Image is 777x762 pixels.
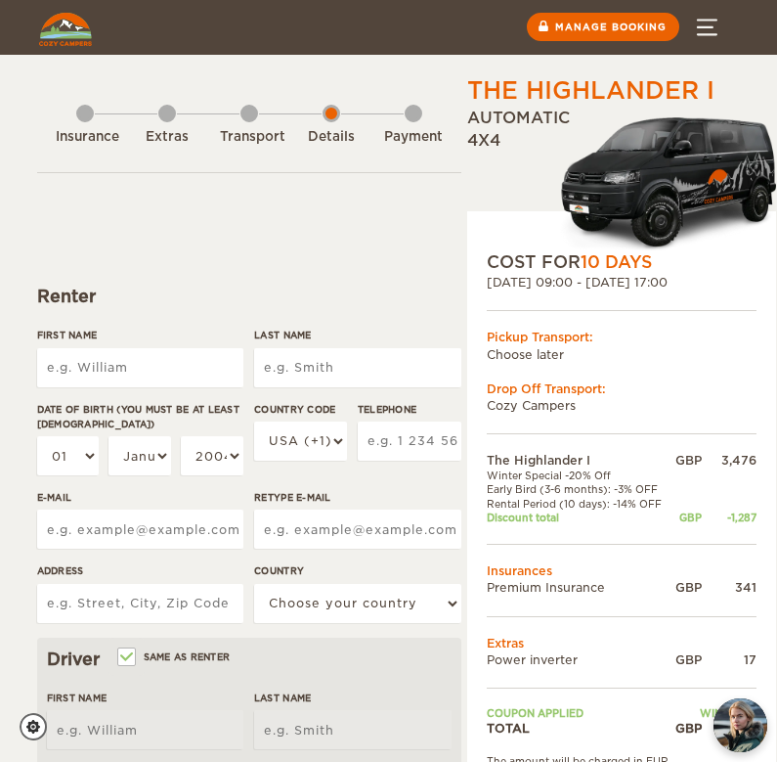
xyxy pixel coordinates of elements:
label: E-mail [37,490,243,505]
label: Retype E-mail [254,490,460,505]
label: Country Code [254,402,347,417]
div: Insurance [56,128,114,147]
div: Automatic 4x4 [467,108,776,250]
div: 341 [702,579,756,596]
td: Early Bird (3-6 months): -3% OFF [487,482,671,496]
label: Telephone [358,402,461,417]
input: e.g. Smith [254,710,452,749]
input: e.g. example@example.com [254,510,460,549]
button: chat-button [713,698,767,752]
label: Date of birth (You must be at least [DEMOGRAPHIC_DATA]) [37,402,243,432]
div: Transport [220,128,279,147]
input: e.g. Street, City, Zip Code [37,584,243,623]
td: Discount total [487,511,671,524]
label: Country [254,563,460,578]
td: TOTAL [487,720,671,737]
div: GBP [670,452,701,469]
input: Same as renter [119,652,132,665]
div: Renter [37,285,461,308]
input: e.g. William [47,710,244,749]
label: First Name [47,691,244,705]
td: Winter Special -20% Off [487,469,671,482]
div: Drop Off Transport: [487,381,756,397]
img: Cozy Campers [39,13,92,46]
label: Last Name [254,691,452,705]
div: 2,548 [702,720,756,737]
td: Rental Period (10 days): -14% OFF [487,497,671,511]
td: Coupon applied [487,706,671,720]
td: Extras [487,635,756,651]
input: e.g. example@example.com [37,510,243,549]
input: e.g. Smith [254,348,460,387]
input: e.g. 1 234 567 890 [358,422,461,461]
td: WINTER25 [670,706,755,720]
td: Insurances [487,562,756,579]
a: Manage booking [527,13,679,41]
td: Power inverter [487,651,671,668]
input: e.g. William [37,348,243,387]
div: Pickup Transport: [487,329,756,345]
div: The Highlander I [467,74,714,108]
td: The Highlander I [487,452,671,469]
label: Last Name [254,328,460,342]
div: Driver [47,648,452,671]
div: GBP [670,651,701,668]
div: Extras [138,128,196,147]
div: GBP [670,579,701,596]
div: 3,476 [702,452,756,469]
div: GBP [670,511,701,524]
td: Cozy Campers [487,397,756,414]
label: First Name [37,328,243,342]
div: GBP [670,720,701,737]
td: Premium Insurance [487,579,671,596]
div: -1,287 [702,511,756,524]
div: [DATE] 09:00 - [DATE] 17:00 [487,274,756,291]
div: Details [302,128,361,147]
label: Same as renter [119,648,231,666]
div: Payment [384,128,443,147]
div: COST FOR [487,250,756,274]
div: 17 [702,651,756,668]
label: Address [37,563,243,578]
img: Freyja at Cozy Campers [713,698,767,752]
span: 10 Days [581,252,652,272]
img: Cozy-3.png [545,113,776,250]
a: Cookie settings [20,713,60,740]
td: Choose later [487,346,756,363]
